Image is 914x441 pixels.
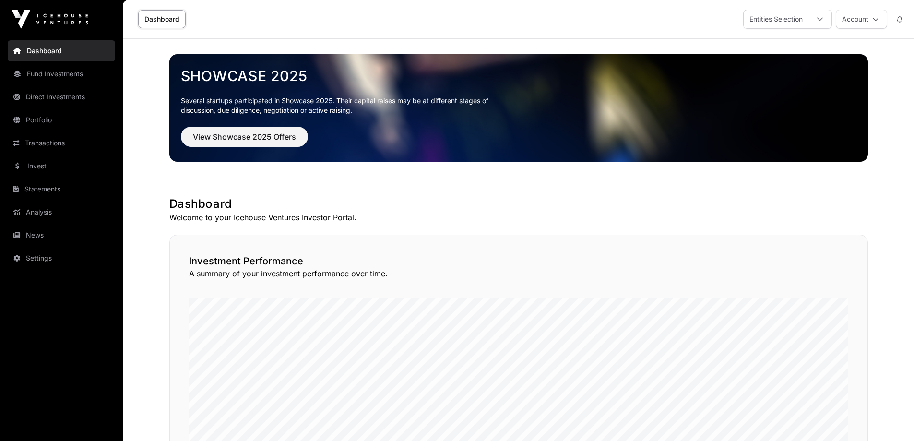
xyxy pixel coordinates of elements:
a: News [8,225,115,246]
a: Dashboard [8,40,115,61]
p: Several startups participated in Showcase 2025. Their capital raises may be at different stages o... [181,96,503,115]
img: Icehouse Ventures Logo [12,10,88,29]
a: Showcase 2025 [181,67,856,84]
a: Transactions [8,132,115,154]
p: Welcome to your Icehouse Ventures Investor Portal. [169,212,868,223]
p: A summary of your investment performance over time. [189,268,848,279]
img: Showcase 2025 [169,54,868,162]
a: Dashboard [138,10,186,28]
div: Entities Selection [744,10,808,28]
a: Statements [8,179,115,200]
a: Invest [8,155,115,177]
span: View Showcase 2025 Offers [193,131,296,143]
h1: Dashboard [169,196,868,212]
a: Fund Investments [8,63,115,84]
button: Account [836,10,887,29]
a: Direct Investments [8,86,115,107]
a: Settings [8,248,115,269]
a: Portfolio [8,109,115,131]
a: Analysis [8,202,115,223]
button: View Showcase 2025 Offers [181,127,308,147]
h2: Investment Performance [189,254,848,268]
a: View Showcase 2025 Offers [181,136,308,146]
